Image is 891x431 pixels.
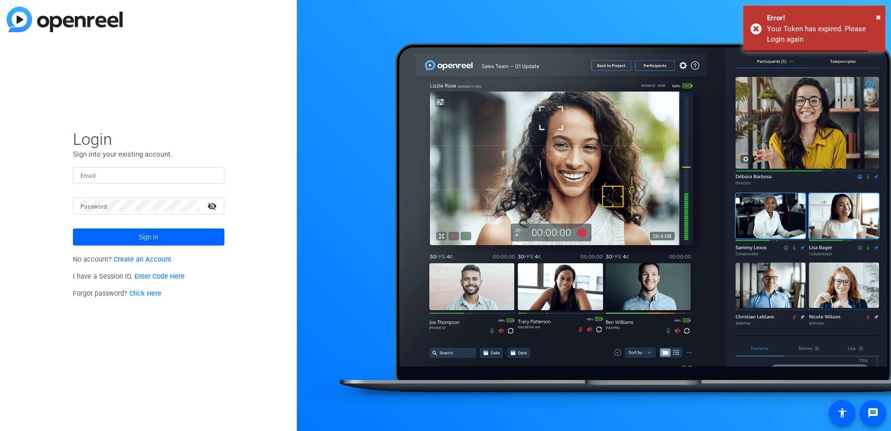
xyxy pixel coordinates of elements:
[867,407,879,419] mat-icon: message
[73,149,224,159] p: Sign into your existing account.
[139,225,158,249] span: Sign in
[73,129,224,149] span: Login
[73,229,224,246] button: Sign in
[837,407,848,419] mat-icon: accessibility
[80,169,217,181] input: Enter Email Address
[73,255,172,264] span: No account?
[767,13,878,24] div: Error!
[73,273,185,281] span: I have a Session ID.
[114,255,171,264] a: Create an Account
[80,203,107,210] mat-label: Password
[73,290,162,298] span: Forgot password?
[876,11,881,23] span: ×
[202,199,224,213] mat-icon: visibility_off
[134,273,185,281] a: Enter Code Here
[876,10,881,24] button: Close
[7,7,123,32] img: blue-gradient.svg
[129,290,161,298] a: Click Here
[767,24,878,45] div: Your Token has expired. Please Login again
[80,173,96,179] mat-label: Email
